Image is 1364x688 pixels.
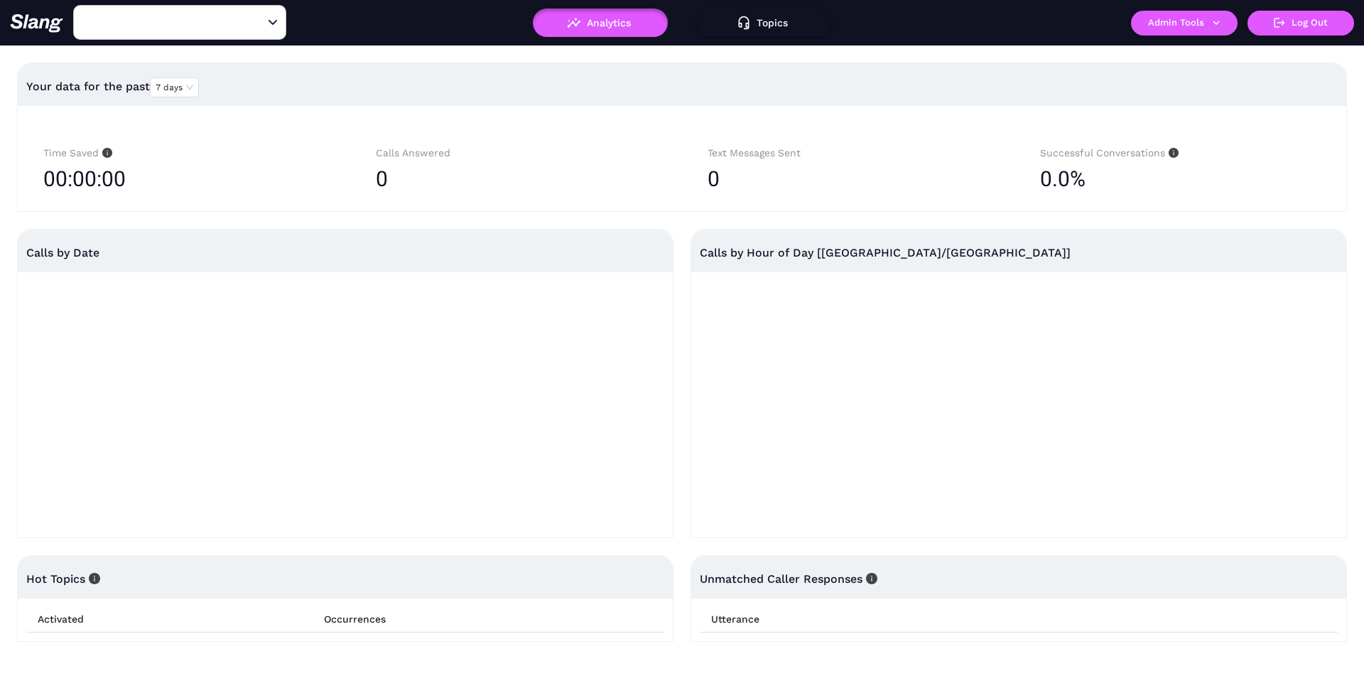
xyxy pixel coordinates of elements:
span: Time Saved [43,147,112,158]
div: Your data for the past [26,70,1338,104]
th: Activated [26,606,313,633]
span: 0 [376,166,388,191]
span: 0 [708,166,720,191]
span: 7 days [156,78,193,97]
a: Analytics [533,17,668,27]
button: Open [264,14,281,31]
button: Topics [696,9,831,37]
div: Calls by Date [26,230,664,276]
span: 00:00:00 [43,161,126,197]
button: Log Out [1247,11,1354,36]
div: Text Messages Sent [708,145,989,161]
span: info-circle [1165,148,1179,158]
span: info-circle [85,573,100,584]
div: Calls Answered [376,145,657,161]
span: info-circle [99,148,112,158]
th: Utterance [700,606,1338,633]
th: Occurrences [313,606,664,633]
div: Calls by Hour of Day [[GEOGRAPHIC_DATA]/[GEOGRAPHIC_DATA]] [700,230,1338,276]
img: 623511267c55cb56e2f2a487_logo2.png [10,14,63,33]
span: 0.0% [1040,161,1086,197]
span: info-circle [862,573,877,584]
button: Analytics [533,9,668,37]
span: Unmatched Caller Responses [700,572,877,586]
span: Successful Conversations [1040,147,1179,158]
button: Admin Tools [1131,11,1238,36]
span: Hot Topics [26,572,100,586]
